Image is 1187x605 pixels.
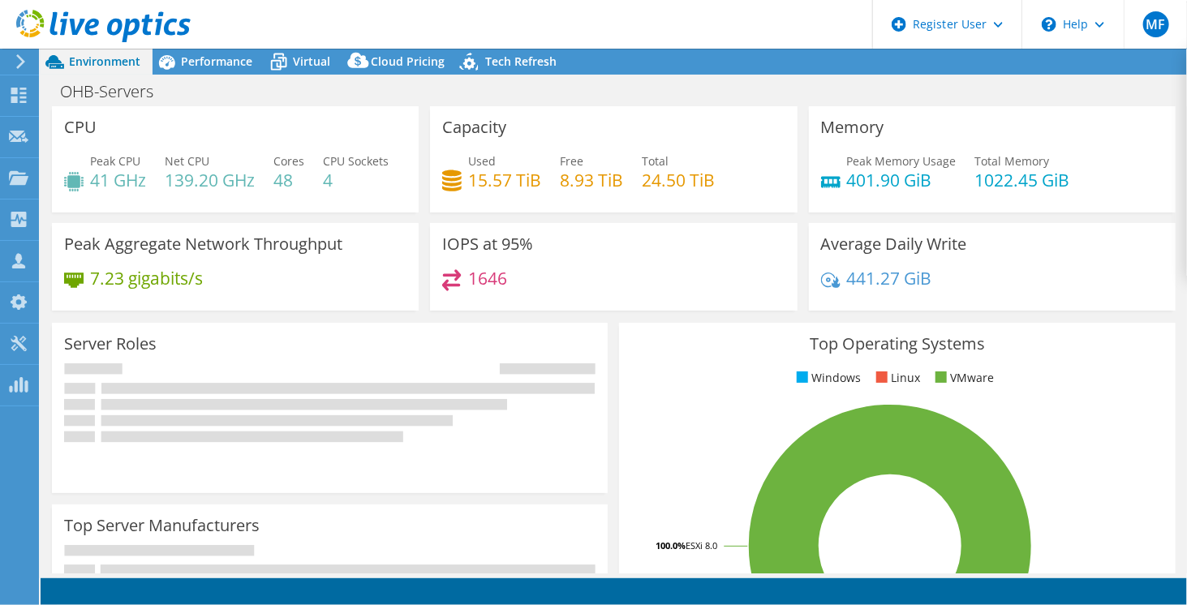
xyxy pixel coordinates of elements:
span: Environment [69,54,140,69]
span: Used [468,153,496,169]
svg: \n [1042,17,1056,32]
li: Linux [872,369,921,387]
span: Performance [181,54,252,69]
li: VMware [931,369,995,387]
span: Free [560,153,583,169]
h1: OHB-Servers [53,83,178,101]
h3: Top Server Manufacturers [64,517,260,534]
h4: 4 [323,171,389,189]
h3: IOPS at 95% [442,235,533,253]
h3: Top Operating Systems [631,335,1163,353]
tspan: ESXi 8.0 [686,539,717,551]
h4: 401.90 GiB [847,171,957,189]
h3: Peak Aggregate Network Throughput [64,235,342,253]
h4: 1022.45 GiB [975,171,1070,189]
h3: Server Roles [64,335,157,353]
span: Total [642,153,669,169]
span: Total Memory [975,153,1050,169]
span: Peak Memory Usage [847,153,957,169]
h3: Capacity [442,118,506,136]
tspan: 100.0% [656,539,686,551]
span: CPU Sockets [323,153,389,169]
span: Net CPU [165,153,209,169]
h3: Average Daily Write [821,235,967,253]
h4: 1646 [468,269,507,287]
span: Peak CPU [90,153,140,169]
span: MF [1143,11,1169,37]
h4: 7.23 gigabits/s [90,269,203,287]
h4: 441.27 GiB [847,269,932,287]
h4: 8.93 TiB [560,171,623,189]
span: Virtual [293,54,330,69]
span: Cloud Pricing [371,54,445,69]
span: Cores [273,153,304,169]
h3: CPU [64,118,97,136]
h3: Memory [821,118,884,136]
h4: 15.57 TiB [468,171,541,189]
h4: 48 [273,171,304,189]
span: Tech Refresh [485,54,557,69]
h4: 24.50 TiB [642,171,715,189]
h4: 41 GHz [90,171,146,189]
li: Windows [793,369,862,387]
h4: 139.20 GHz [165,171,255,189]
